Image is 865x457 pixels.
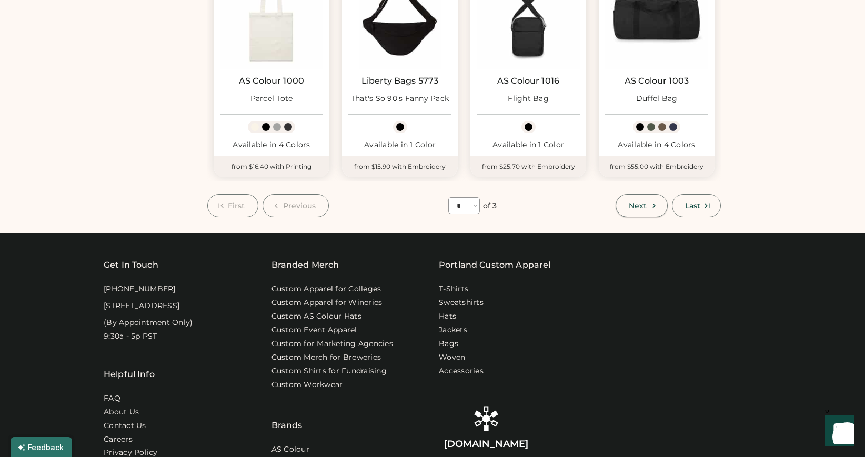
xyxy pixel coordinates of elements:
[439,298,484,308] a: Sweatshirts
[283,202,316,209] span: Previous
[271,380,343,390] a: Custom Workwear
[444,438,528,451] div: [DOMAIN_NAME]
[104,407,139,418] a: About Us
[271,311,361,322] a: Custom AS Colour Hats
[214,156,329,177] div: from $16.40 with Printing
[271,259,339,271] div: Branded Merch
[250,94,293,104] div: Parcel Tote
[625,76,689,86] a: AS Colour 1003
[104,284,176,294] div: [PHONE_NUMBER]
[474,406,499,431] img: Rendered Logo - Screens
[685,202,700,209] span: Last
[361,76,439,86] a: Liberty Bags 5773
[439,284,468,294] a: T-Shirts
[263,194,329,217] button: Previous
[629,202,647,209] span: Next
[477,140,580,150] div: Available in 1 Color
[439,339,458,349] a: Bags
[439,366,484,377] a: Accessories
[104,393,120,404] a: FAQ
[207,194,258,217] button: First
[104,368,155,381] div: Helpful Info
[508,94,549,104] div: Flight Bag
[672,194,721,217] button: Last
[348,140,451,150] div: Available in 1 Color
[470,156,586,177] div: from $25.70 with Embroidery
[271,366,387,377] a: Custom Shirts for Fundraising
[271,284,381,294] a: Custom Apparel for Colleges
[271,298,383,308] a: Custom Apparel for Wineries
[342,156,458,177] div: from $15.90 with Embroidery
[271,339,393,349] a: Custom for Marketing Agencies
[439,352,465,363] a: Woven
[104,318,193,328] div: (By Appointment Only)
[483,201,497,211] div: of 3
[636,94,678,104] div: Duffel Bag
[599,156,715,177] div: from $55.00 with Embroidery
[271,444,309,455] a: AS Colour
[104,331,157,342] div: 9:30a - 5p PST
[497,76,559,86] a: AS Colour 1016
[271,393,303,432] div: Brands
[815,410,860,455] iframe: Front Chat
[616,194,667,217] button: Next
[439,311,456,322] a: Hats
[104,421,146,431] a: Contact Us
[228,202,245,209] span: First
[351,94,449,104] div: That's So 90's Fanny Pack
[271,325,357,336] a: Custom Event Apparel
[104,434,133,445] a: Careers
[439,325,467,336] a: Jackets
[605,140,708,150] div: Available in 4 Colors
[239,76,304,86] a: AS Colour 1000
[220,140,323,150] div: Available in 4 Colors
[104,301,179,311] div: [STREET_ADDRESS]
[104,259,158,271] div: Get In Touch
[439,259,550,271] a: Portland Custom Apparel
[271,352,381,363] a: Custom Merch for Breweries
